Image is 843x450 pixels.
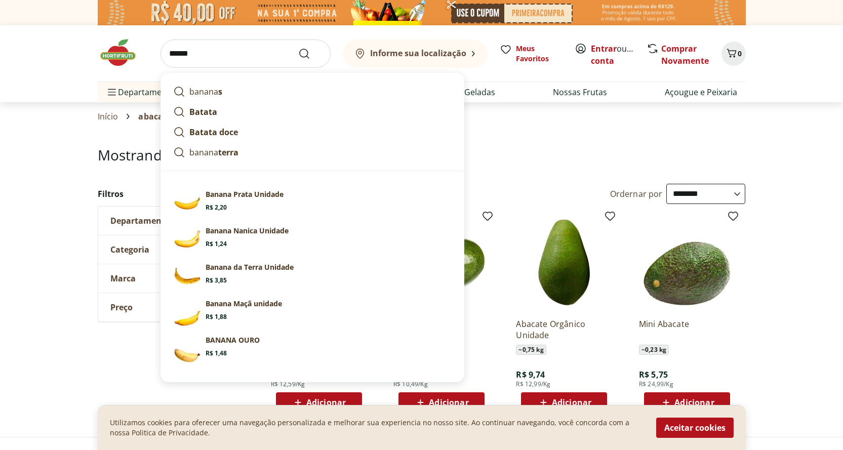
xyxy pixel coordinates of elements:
[206,226,289,236] p: Banana Nanica Unidade
[591,43,647,66] a: Criar conta
[398,392,485,413] button: Adicionar
[639,380,673,388] span: R$ 24,99/Kg
[370,48,466,59] b: Informe sua localização
[343,39,488,68] button: Informe sua localização
[206,240,227,248] span: R$ 1,24
[276,392,362,413] button: Adicionar
[674,398,714,406] span: Adicionar
[610,188,663,199] label: Ordernar por
[516,44,563,64] span: Meus Favoritos
[110,244,149,255] span: Categoria
[110,418,644,438] p: Utilizamos cookies para oferecer uma navegação personalizada e melhorar sua experiencia no nosso ...
[591,43,617,54] a: Entrar
[173,262,202,291] img: Banana da Terra Unidade
[639,345,669,355] span: ~ 0,23 kg
[169,122,456,142] a: Batata doce
[189,127,238,138] strong: Batata doce
[138,112,171,121] span: abacate
[429,398,468,406] span: Adicionar
[516,214,612,310] img: Abacate Orgânico Unidade
[98,293,250,321] button: Preço
[738,49,742,58] span: 0
[206,189,284,199] p: Banana Prata Unidade
[553,86,607,98] a: Nossas Frutas
[206,203,227,212] span: R$ 2,20
[189,146,238,158] p: banana
[206,262,294,272] p: Banana da Terra Unidade
[306,398,346,406] span: Adicionar
[98,112,118,121] a: Início
[169,81,456,102] a: bananas
[721,42,746,66] button: Carrinho
[173,189,202,218] img: Banana Prata Unidade
[160,39,331,68] input: search
[206,299,282,309] p: Banana Maçã unidade
[218,147,238,158] strong: terra
[173,299,202,327] img: Principal
[206,335,260,345] p: BANANA OURO
[516,318,612,341] a: Abacate Orgânico Unidade
[393,380,428,388] span: R$ 10,49/Kg
[169,258,456,295] a: Banana da Terra UnidadeBanana da Terra UnidadeR$ 3,85
[189,106,217,117] strong: Batata
[644,392,730,413] button: Adicionar
[169,185,456,222] a: Banana Prata UnidadeBanana Prata UnidadeR$ 2,20
[173,226,202,254] img: Banana Nanica Unidade
[169,222,456,258] a: Banana Nanica UnidadeBanana Nanica UnidadeR$ 1,24
[661,43,709,66] a: Comprar Novamente
[665,86,737,98] a: Açougue e Peixaria
[98,207,250,235] button: Departamento
[639,318,735,341] a: Mini Abacate
[169,295,456,331] a: PrincipalBanana Maçã unidadeR$ 1,88
[298,48,323,60] button: Submit Search
[169,331,456,367] a: PrincipalBANANA OUROR$ 1,48
[206,276,227,284] span: R$ 3,85
[110,302,133,312] span: Preço
[169,142,456,162] a: bananaterra
[110,273,136,283] span: Marca
[106,80,118,104] button: Menu
[98,235,250,264] button: Categoria
[106,80,179,104] span: Departamentos
[591,43,636,67] span: ou
[98,37,148,68] img: Hortifruti
[169,102,456,122] a: Batata
[639,369,668,380] span: R$ 5,75
[173,335,202,363] img: Principal
[500,44,563,64] a: Meus Favoritos
[516,380,550,388] span: R$ 12,99/Kg
[521,392,607,413] button: Adicionar
[98,147,746,163] h1: Mostrando resultados para:
[110,216,170,226] span: Departamento
[516,345,546,355] span: ~ 0,75 kg
[206,349,227,357] span: R$ 1,48
[98,264,250,293] button: Marca
[206,313,227,321] span: R$ 1,88
[656,418,734,438] button: Aceitar cookies
[639,214,735,310] img: Mini Abacate
[189,86,222,98] p: banana
[552,398,591,406] span: Adicionar
[98,184,251,204] h2: Filtros
[516,369,545,380] span: R$ 9,74
[271,380,305,388] span: R$ 12,59/Kg
[218,86,222,97] strong: s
